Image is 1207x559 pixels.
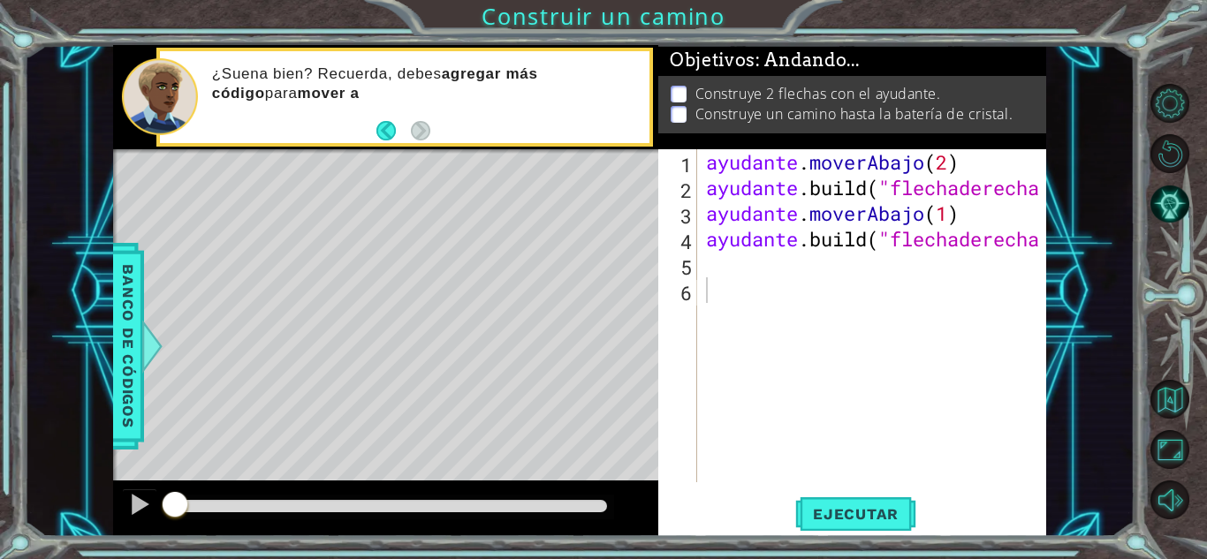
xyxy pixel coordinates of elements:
[119,264,137,427] font: Banco de códigos
[122,488,157,525] button: Ctrl + P: Pause
[680,203,692,229] font: 3
[1150,134,1189,173] button: Reiniciar nivel
[680,254,692,280] font: 5
[695,104,1013,124] font: Construye un camino hasta la batería de cristal.
[1150,380,1189,419] button: Volver al mapa
[695,84,941,103] font: Construye 2 flechas con el ayudante.
[1150,185,1189,223] button: Pista IA
[680,229,692,254] font: 4
[1150,84,1189,123] button: Opciones de nivel
[680,280,692,306] font: 6
[813,505,899,523] font: Ejecutar
[755,49,859,71] font: : Andando...
[212,65,442,82] font: ¿Suena bien? Recuerda, debes
[265,85,298,102] font: para
[376,121,411,140] button: Atrás
[1150,430,1189,469] button: Maximizar navegador
[680,152,692,178] font: 1
[1150,480,1189,519] button: Sonido apagado
[411,121,430,140] button: Próximo
[670,49,755,71] font: Objetivos
[298,85,360,102] strong: mover a
[795,495,916,533] button: Shift+Enter: Ejecutar el código.
[1153,374,1207,425] a: Volver al mapa
[680,178,692,203] font: 2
